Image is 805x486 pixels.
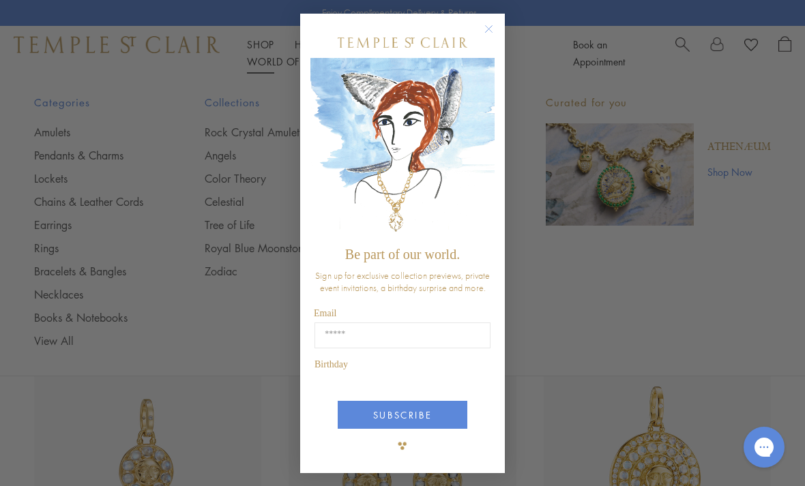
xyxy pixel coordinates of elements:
button: Close dialog [487,27,504,44]
span: Sign up for exclusive collection previews, private event invitations, a birthday surprise and more. [315,269,490,294]
span: Be part of our world. [345,247,460,262]
input: Email [314,322,491,348]
span: Birthday [314,359,348,369]
img: c4a9eb12-d91a-4d4a-8ee0-386386f4f338.jpeg [310,58,495,240]
button: SUBSCRIBE [338,401,467,429]
img: TSC [389,432,416,459]
img: Temple St. Clair [338,37,467,48]
span: Email [314,308,336,318]
iframe: Gorgias live chat messenger [737,422,791,472]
